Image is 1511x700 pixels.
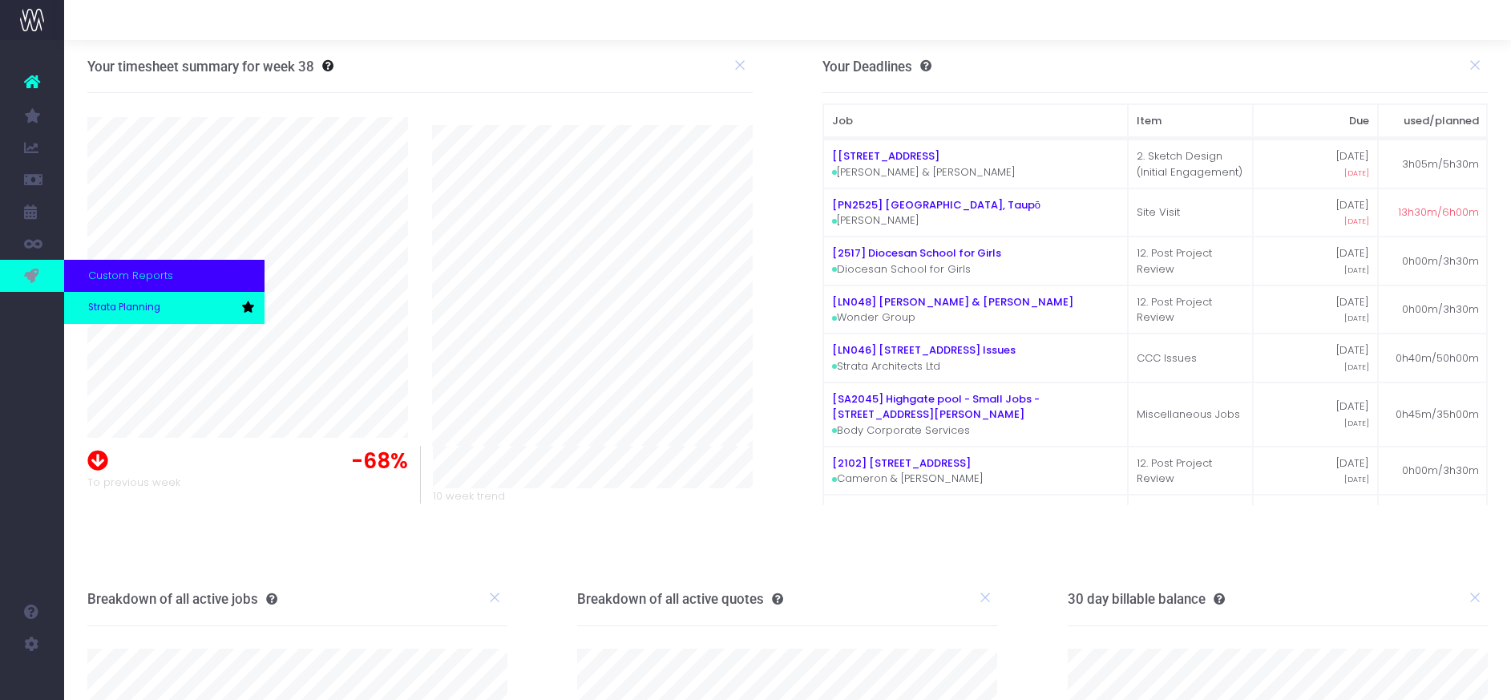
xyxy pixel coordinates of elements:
span: [DATE] [1344,216,1369,227]
a: [PN2525] [GEOGRAPHIC_DATA], Taupō [832,197,1040,212]
img: images/default_profile_image.png [20,668,44,692]
td: [DATE] [1253,285,1378,334]
td: 2. Sketch Design (Initial Engagement) [1128,140,1253,188]
th: Due: activate to sort column ascending [1253,104,1378,138]
td: Diocesan School for Girls [823,237,1128,285]
td: Strata Architects Ltd [823,334,1128,382]
td: [DATE] [1253,188,1378,237]
span: To previous week [87,475,180,491]
span: 0h00m/3h30m [1402,253,1479,269]
span: 10 week trend [433,488,505,504]
th: used/planned: activate to sort column ascending [1378,104,1487,138]
span: [DATE] [1344,362,1369,373]
td: Site Visit [1128,188,1253,237]
a: [LN048] [PERSON_NAME] & [PERSON_NAME] [832,294,1073,310]
th: Item: activate to sort column ascending [1128,104,1253,138]
span: 13h30m/6h00m [1398,204,1479,221]
h3: Your Deadlines [822,59,931,75]
span: 0h00m/3h30m [1402,463,1479,479]
span: 0h40m/50h00m [1396,350,1479,366]
td: [DATE] [1253,334,1378,382]
td: 12. Post Project Review [1128,447,1253,496]
th: Job: activate to sort column ascending [823,104,1128,138]
a: [LN050] [GEOGRAPHIC_DATA] [832,504,996,519]
td: 12. Post Project Review [1128,237,1253,285]
td: Miscellaneous Jobs [1128,382,1253,447]
td: [PERSON_NAME] [823,188,1128,237]
td: [DATE] [1253,140,1378,188]
td: CCC Issues [1128,334,1253,382]
span: 0h45m/35h00m [1396,407,1479,423]
h3: Your timesheet summary for week 38 [87,59,314,75]
a: [[STREET_ADDRESS] [832,148,939,164]
td: Wonder Group [823,285,1128,334]
td: Strata [823,495,1128,544]
h3: Breakdown of all active jobs [87,591,277,607]
h3: Breakdown of all active quotes [577,591,783,607]
h3: 30 day billable balance [1068,591,1225,607]
a: Strata Planning [64,292,265,324]
td: 12. Post Project Review [1128,285,1253,334]
span: Strata Planning [88,301,160,315]
td: [DATE] [1253,382,1378,447]
span: Custom Reports [88,268,173,284]
td: [PERSON_NAME] & [PERSON_NAME] [823,140,1128,188]
span: [DATE] [1344,265,1369,276]
span: [DATE] [1344,168,1369,179]
a: [2102] [STREET_ADDRESS] [832,455,971,471]
span: [DATE] [1344,313,1369,324]
td: [DATE] [1253,447,1378,496]
span: -68% [351,446,408,477]
td: 12. Post Project Review [1128,495,1253,544]
a: [SA2045] Highgate pool - Small Jobs - [STREET_ADDRESS][PERSON_NAME] [832,391,1040,423]
span: 0h00m/3h30m [1402,301,1479,318]
td: [DATE] [1253,237,1378,285]
span: [DATE] [1344,418,1369,429]
td: Body Corporate Services [823,382,1128,447]
span: [DATE] [1344,474,1369,485]
td: Cameron & [PERSON_NAME] [823,447,1128,496]
a: [LN046] [STREET_ADDRESS] Issues [832,342,1016,358]
a: [2517] Diocesan School for Girls [832,245,1001,261]
td: [DATE] [1253,495,1378,544]
span: 3h05m/5h30m [1402,156,1479,172]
